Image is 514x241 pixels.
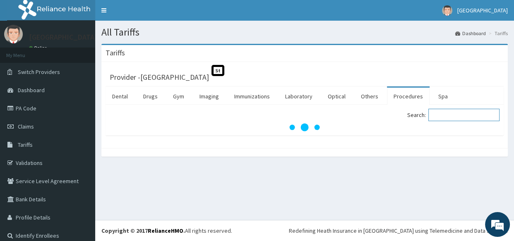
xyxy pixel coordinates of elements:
span: [GEOGRAPHIC_DATA] [457,7,508,14]
div: Redefining Heath Insurance in [GEOGRAPHIC_DATA] using Telemedicine and Data Science! [289,227,508,235]
h3: Provider - [GEOGRAPHIC_DATA] [110,74,209,81]
footer: All rights reserved. [95,220,514,241]
a: Dental [106,88,135,105]
span: Switch Providers [18,68,60,76]
strong: Copyright © 2017 . [101,227,185,234]
a: Gym [166,88,191,105]
span: Dashboard [18,86,45,94]
a: Online [29,45,49,51]
a: Dashboard [455,30,486,37]
img: User Image [4,25,23,43]
input: Search: [428,109,500,121]
h1: All Tariffs [101,27,508,38]
img: User Image [442,5,452,16]
a: RelianceHMO [148,227,183,234]
a: Others [354,88,385,105]
a: Imaging [193,88,226,105]
h3: Tariffs [106,49,125,57]
span: Claims [18,123,34,130]
a: Drugs [137,88,164,105]
a: Procedures [387,88,430,105]
a: Laboratory [279,88,319,105]
p: [GEOGRAPHIC_DATA] [29,33,97,41]
svg: audio-loading [288,111,321,144]
span: St [211,65,224,76]
a: Spa [432,88,454,105]
a: Optical [321,88,352,105]
li: Tariffs [487,30,508,37]
span: Tariffs [18,141,33,148]
a: Immunizations [228,88,276,105]
label: Search: [407,109,500,121]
